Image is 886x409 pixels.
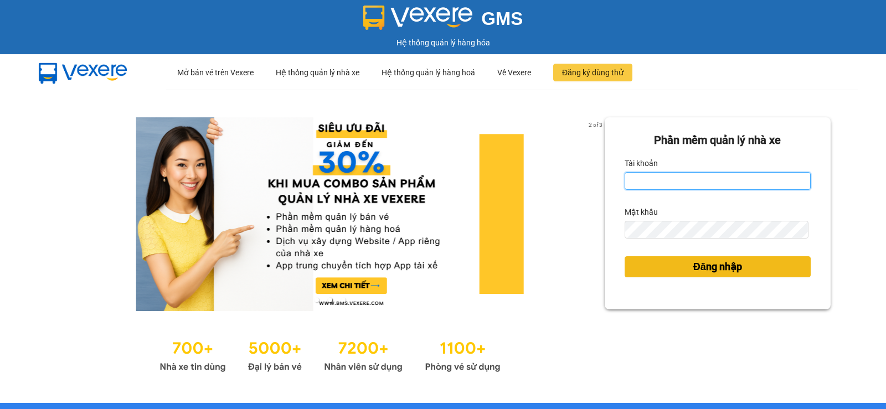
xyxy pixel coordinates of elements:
[497,55,531,90] div: Về Vexere
[625,154,658,172] label: Tài khoản
[328,298,332,302] li: slide item 2
[625,256,811,277] button: Đăng nhập
[363,6,473,30] img: logo 2
[625,172,811,190] input: Tài khoản
[55,117,71,311] button: previous slide / item
[625,221,808,239] input: Mật khẩu
[276,55,359,90] div: Hệ thống quản lý nhà xe
[589,117,605,311] button: next slide / item
[382,55,475,90] div: Hệ thống quản lý hàng hoá
[3,37,883,49] div: Hệ thống quản lý hàng hóa
[481,8,523,29] span: GMS
[315,298,319,302] li: slide item 1
[553,64,632,81] button: Đăng ký dùng thử
[341,298,346,302] li: slide item 3
[562,66,624,79] span: Đăng ký dùng thử
[625,203,658,221] label: Mật khẩu
[693,259,742,275] span: Đăng nhập
[363,17,523,25] a: GMS
[28,54,138,91] img: mbUUG5Q.png
[159,333,501,375] img: Statistics.png
[625,132,811,149] div: Phần mềm quản lý nhà xe
[177,55,254,90] div: Mở bán vé trên Vexere
[585,117,605,132] p: 2 of 3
